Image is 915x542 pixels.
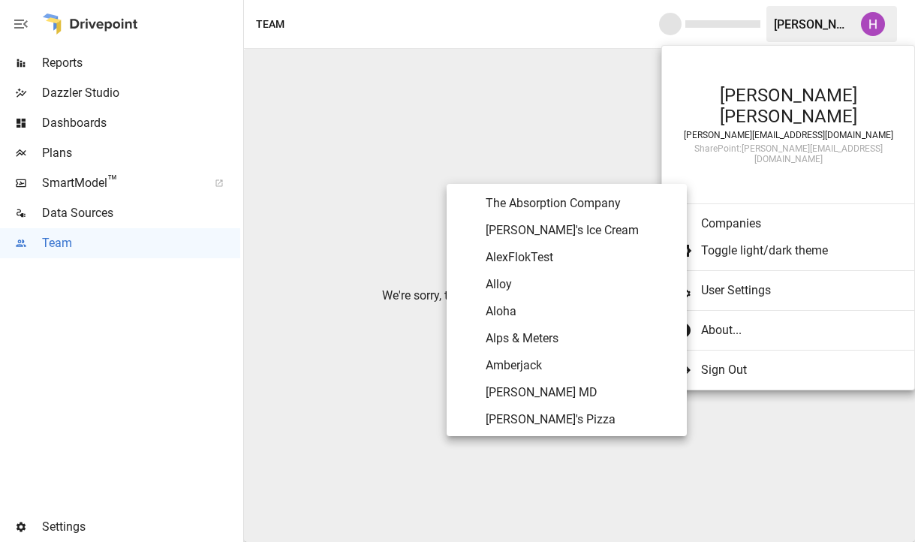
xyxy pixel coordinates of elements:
span: Alps & Meters [486,330,675,348]
div: SharePoint: [PERSON_NAME][EMAIL_ADDRESS][DOMAIN_NAME] [677,143,899,164]
span: The Absorption Company [486,194,675,212]
span: Sign Out [701,361,890,379]
span: Alloy [486,276,675,294]
span: Companies [701,215,890,233]
span: About... [701,321,890,339]
span: [PERSON_NAME]'s Ice Cream [486,221,675,239]
span: User Settings [701,282,902,300]
span: Aloha [486,303,675,321]
span: [PERSON_NAME]'s Pizza [486,411,675,429]
div: [PERSON_NAME][EMAIL_ADDRESS][DOMAIN_NAME] [677,130,899,140]
div: [PERSON_NAME] [PERSON_NAME] [677,85,899,127]
span: [PERSON_NAME] MD [486,384,675,402]
span: Amberjack [486,357,675,375]
span: Toggle light/dark theme [701,242,890,260]
span: AlexFlokTest [486,248,675,266]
